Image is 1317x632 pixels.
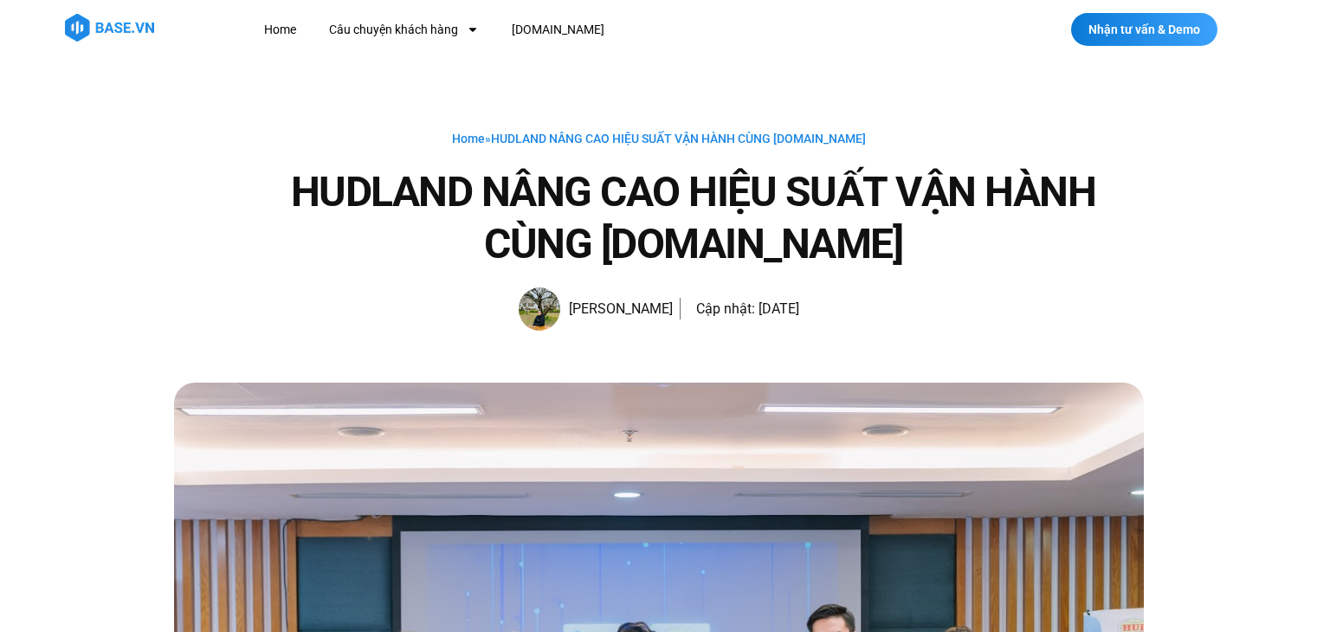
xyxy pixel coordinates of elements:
span: » [452,132,866,145]
a: Nhận tư vấn & Demo [1071,13,1217,46]
img: Picture of Đoàn Đức [519,287,560,331]
a: Home [251,14,309,46]
nav: Menu [251,14,922,46]
a: Câu chuyện khách hàng [316,14,492,46]
span: [PERSON_NAME] [560,297,673,321]
a: Home [452,132,485,145]
a: [DOMAIN_NAME] [499,14,617,46]
span: Cập nhật: [696,300,755,317]
h1: HUDLAND NÂNG CAO HIỆU SUẤT VẬN HÀNH CÙNG [DOMAIN_NAME] [243,166,1144,270]
a: Picture of Đoàn Đức [PERSON_NAME] [519,287,673,331]
time: [DATE] [759,300,799,317]
span: HUDLAND NÂNG CAO HIỆU SUẤT VẬN HÀNH CÙNG [DOMAIN_NAME] [491,132,866,145]
span: Nhận tư vấn & Demo [1088,23,1200,35]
